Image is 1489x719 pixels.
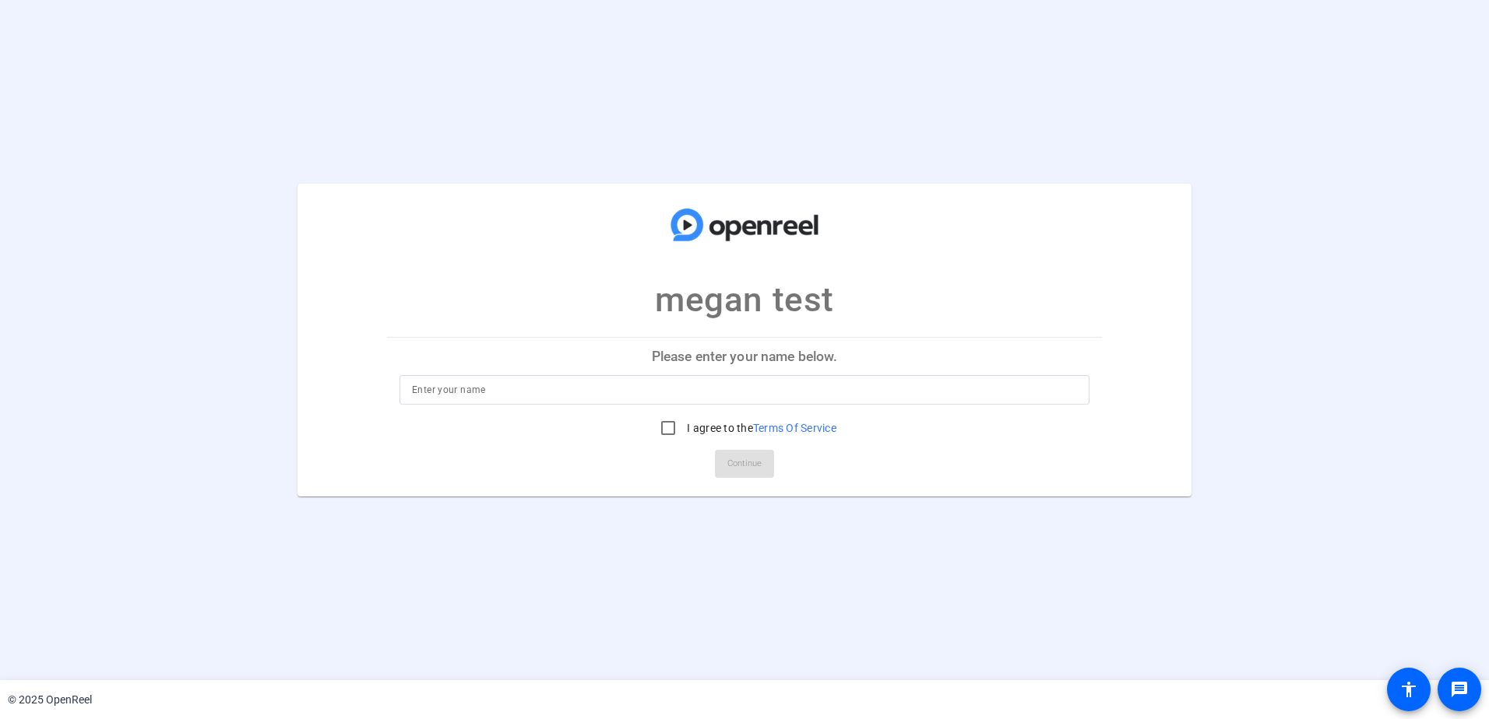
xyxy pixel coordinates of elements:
mat-icon: message [1450,680,1469,699]
p: Please enter your name below. [387,338,1102,375]
input: Enter your name [412,381,1077,399]
p: megan test [655,274,834,325]
mat-icon: accessibility [1399,680,1418,699]
img: company-logo [667,199,822,251]
label: I agree to the [684,420,836,436]
div: © 2025 OpenReel [8,692,92,708]
a: Terms Of Service [753,422,836,434]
